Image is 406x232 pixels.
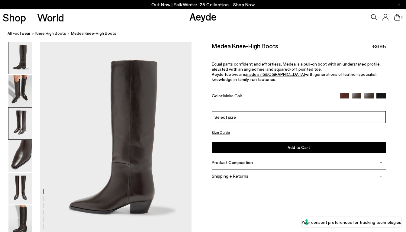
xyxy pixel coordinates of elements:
[35,31,66,36] span: knee high boots
[394,14,400,21] a: 0
[301,219,401,225] label: Your consent preferences for tracking technologies
[301,217,401,227] button: Your consent preferences for tracking technologies
[379,161,382,164] img: svg%3E
[8,25,406,42] nav: breadcrumb
[151,1,255,8] p: Out Now | Fall/Winter ‘25 Collection
[212,142,386,153] button: Add to Cart
[212,129,230,136] button: Size Guide
[8,30,31,37] a: All Footwear
[212,61,381,72] span: Equal parts confident and effortless, Medea is a pull-on boot with an understated profile, elevat...
[212,173,248,179] span: Shipping + Returns
[214,114,236,120] span: Select size
[8,173,32,205] img: Medea Knee-High Boots - Image 5
[223,93,243,98] span: Moka Calf
[189,10,217,23] a: Aeyde
[288,145,310,150] span: Add to Cart
[233,2,255,7] span: Navigate to /collections/new-in
[8,42,32,74] img: Medea Knee-High Boots - Image 1
[212,93,334,100] div: Color:
[8,75,32,107] img: Medea Knee-High Boots - Image 2
[379,175,382,178] img: svg%3E
[246,72,305,77] a: made in [GEOGRAPHIC_DATA]
[8,140,32,172] img: Medea Knee-High Boots - Image 4
[372,43,386,50] span: €695
[212,160,253,165] span: Product Composition
[8,108,32,139] img: Medea Knee-High Boots - Image 3
[400,16,403,19] span: 0
[3,12,26,23] a: Shop
[37,12,64,23] a: World
[212,72,377,82] span: with generations of leather-specialist knowledge in family-run factories.
[212,42,278,50] h2: Medea Knee-High Boots
[380,117,383,120] img: svg%3E
[71,30,116,37] span: Medea Knee-High Boots
[35,30,66,37] a: knee high boots
[212,72,246,77] span: Aeyde footwear is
